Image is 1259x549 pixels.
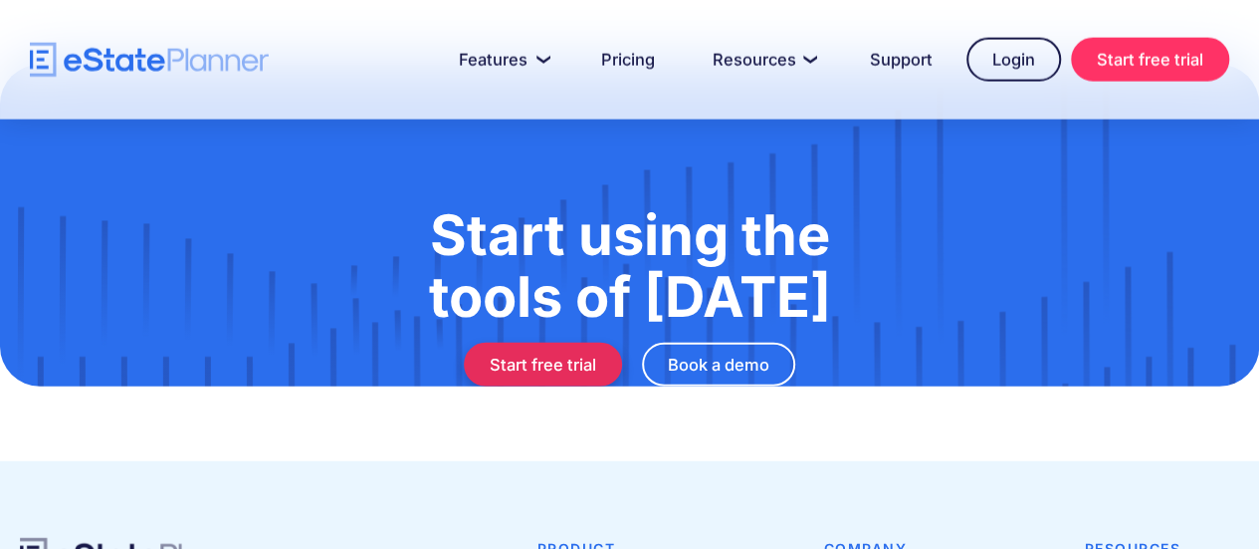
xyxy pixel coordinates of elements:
a: Features [435,40,567,80]
a: Resources [689,40,836,80]
a: Start free trial [464,343,622,387]
a: Start free trial [1071,38,1229,82]
a: Pricing [577,40,679,80]
a: Support [846,40,956,80]
a: Book a demo [642,343,795,387]
a: Login [966,38,1061,82]
h1: Start using the tools of [DATE] [100,204,1159,328]
a: home [30,43,269,78]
